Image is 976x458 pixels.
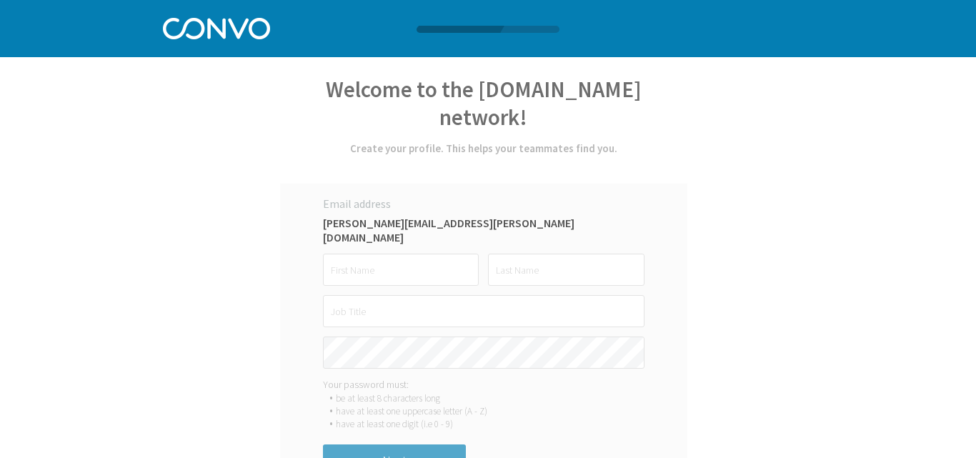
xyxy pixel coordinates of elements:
div: Your password must: [323,378,644,391]
img: Convo Logo [163,14,270,39]
label: [PERSON_NAME][EMAIL_ADDRESS][PERSON_NAME][DOMAIN_NAME] [323,216,644,244]
label: Email address [323,196,644,216]
input: Last Name [488,254,644,286]
div: have at least one digit (i.e 0 - 9) [336,418,453,430]
div: Create your profile. This helps your teammates find you. [280,141,687,155]
div: Welcome to the [DOMAIN_NAME] network! [280,75,687,149]
div: have at least one uppercase letter (A - Z) [336,405,487,417]
input: First Name [323,254,479,286]
input: Job Title [323,295,644,327]
div: be at least 8 characters long [336,392,440,404]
